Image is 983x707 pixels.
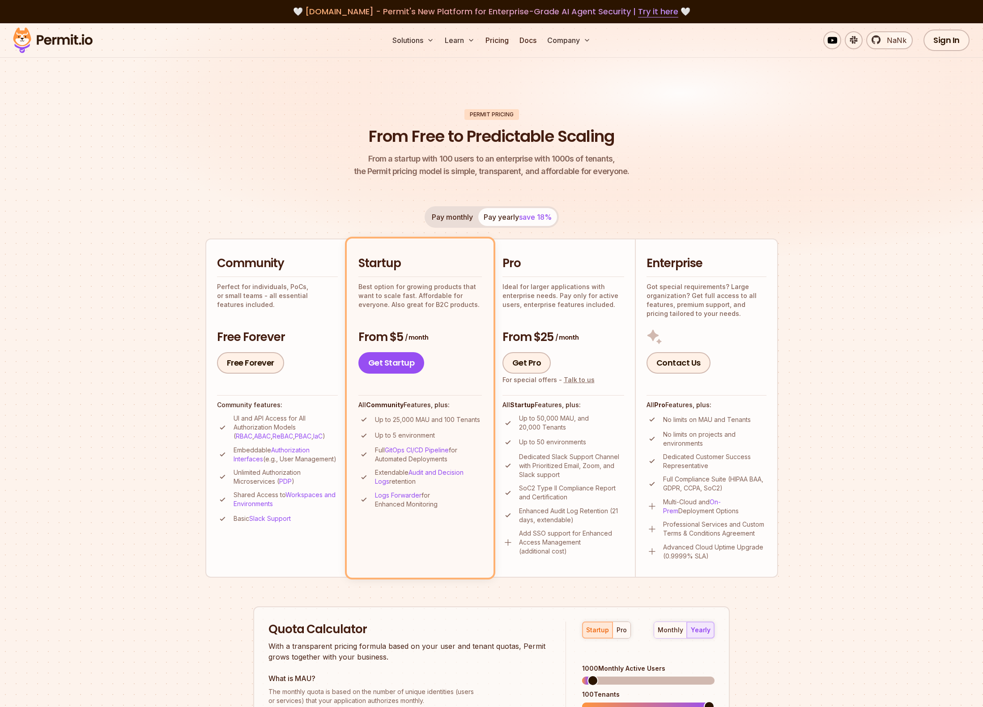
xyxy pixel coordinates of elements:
div: For special offers - [502,375,595,384]
h3: Free Forever [217,329,338,345]
p: or services) that your application authorizes monthly. [268,687,549,705]
p: Dedicated Slack Support Channel with Prioritized Email, Zoom, and Slack support [519,452,624,479]
h1: From Free to Predictable Scaling [369,125,614,148]
p: Best option for growing products that want to scale fast. Affordable for everyone. Also great for... [358,282,482,309]
p: Enhanced Audit Log Retention (21 days, extendable) [519,507,624,524]
p: Unlimited Authorization Microservices ( ) [234,468,338,486]
span: [DOMAIN_NAME] - Permit's New Platform for Enterprise-Grade AI Agent Security | [305,6,678,17]
h4: All Features, plus: [358,400,482,409]
span: From a startup with 100 users to an enterprise with 1000s of tenants, [354,153,630,165]
h4: Community features: [217,400,338,409]
a: Contact Us [647,352,711,374]
a: PDP [279,477,292,485]
h2: Pro [502,256,624,272]
p: Up to 50 environments [519,438,586,447]
a: Audit and Decision Logs [375,468,464,485]
div: Permit Pricing [464,109,519,120]
h3: From $25 [502,329,624,345]
p: Extendable retention [375,468,482,486]
a: Pricing [482,31,512,49]
p: Up to 25,000 MAU and 100 Tenants [375,415,480,424]
p: Shared Access to [234,490,338,508]
p: Professional Services and Custom Terms & Conditions Agreement [663,520,766,538]
a: IaC [313,432,323,440]
button: Solutions [389,31,438,49]
h2: Community [217,256,338,272]
h2: Startup [358,256,482,272]
p: Full for Automated Deployments [375,446,482,464]
div: monthly [658,626,683,635]
a: Sign In [923,30,970,51]
p: Advanced Cloud Uptime Upgrade (0.9999% SLA) [663,543,766,561]
a: Docs [516,31,540,49]
div: 100 Tenants [582,690,715,699]
a: Free Forever [217,352,284,374]
button: Learn [441,31,478,49]
strong: Community [366,401,404,409]
button: Pay monthly [426,208,478,226]
p: No limits on MAU and Tenants [663,415,751,424]
a: GitOps CI/CD Pipeline [385,446,449,454]
a: RBAC [236,432,252,440]
h2: Quota Calculator [268,622,549,638]
div: pro [617,626,627,635]
p: Got special requirements? Large organization? Get full access to all features, premium support, a... [647,282,766,318]
p: Basic [234,514,291,523]
h3: What is MAU? [268,673,549,684]
div: 1000 Monthly Active Users [582,664,715,673]
p: the Permit pricing model is simple, transparent, and affordable for everyone. [354,153,630,178]
p: Embeddable (e.g., User Management) [234,446,338,464]
a: Talk to us [564,376,595,383]
p: UI and API Access for All Authorization Models ( , , , , ) [234,414,338,441]
p: SoC2 Type II Compliance Report and Certification [519,484,624,502]
p: Full Compliance Suite (HIPAA BAA, GDPR, CCPA, SoC2) [663,475,766,493]
a: Logs Forwarder [375,491,421,499]
a: On-Prem [663,498,721,515]
span: / month [405,333,428,342]
a: Try it here [638,6,678,17]
a: Slack Support [249,515,291,522]
h2: Enterprise [647,256,766,272]
p: Dedicated Customer Success Representative [663,452,766,470]
p: With a transparent pricing formula based on your user and tenant quotas, Permit grows together wi... [268,641,549,662]
div: 🤍 🤍 [21,5,962,18]
p: Multi-Cloud and Deployment Options [663,498,766,515]
h4: All Features, plus: [647,400,766,409]
span: The monthly quota is based on the number of unique identities (users [268,687,549,696]
p: Up to 5 environment [375,431,435,440]
strong: Startup [510,401,535,409]
p: Ideal for larger applications with enterprise needs. Pay only for active users, enterprise featur... [502,282,624,309]
a: NaNk [866,31,913,49]
a: PBAC [295,432,311,440]
a: Get Pro [502,352,551,374]
button: Company [544,31,594,49]
h4: All Features, plus: [502,400,624,409]
a: Get Startup [358,352,425,374]
a: ReBAC [272,432,293,440]
p: Up to 50,000 MAU, and 20,000 Tenants [519,414,624,432]
h3: From $5 [358,329,482,345]
span: / month [555,333,579,342]
p: Perfect for individuals, PoCs, or small teams - all essential features included. [217,282,338,309]
p: No limits on projects and environments [663,430,766,448]
a: Authorization Interfaces [234,446,310,463]
p: Add SSO support for Enhanced Access Management (additional cost) [519,529,624,556]
p: for Enhanced Monitoring [375,491,482,509]
strong: Pro [654,401,665,409]
span: NaNk [881,35,906,46]
a: ABAC [254,432,271,440]
img: Permit logo [9,25,97,55]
